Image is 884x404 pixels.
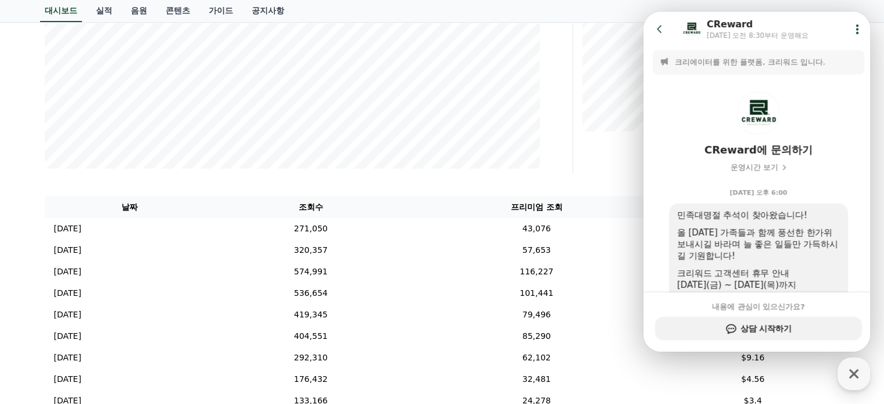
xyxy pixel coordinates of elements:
[214,218,407,239] td: 271,050
[666,369,840,390] td: $4.56
[214,304,407,326] td: 419,345
[666,347,840,369] td: $9.16
[45,196,215,218] th: 날짜
[407,261,666,283] td: 116,227
[214,326,407,347] td: 404,551
[54,223,81,235] p: [DATE]
[407,369,666,390] td: 32,481
[407,326,666,347] td: 85,290
[407,283,666,304] td: 101,441
[214,283,407,304] td: 536,654
[407,218,666,239] td: 43,076
[214,347,407,369] td: 292,310
[54,330,81,342] p: [DATE]
[54,287,81,299] p: [DATE]
[54,352,81,364] p: [DATE]
[214,239,407,261] td: 320,357
[54,373,81,385] p: [DATE]
[407,304,666,326] td: 79,496
[214,196,407,218] th: 조회수
[54,266,81,278] p: [DATE]
[214,261,407,283] td: 574,991
[54,309,81,321] p: [DATE]
[407,347,666,369] td: 62,102
[54,244,81,256] p: [DATE]
[407,196,666,218] th: 프리미엄 조회
[214,369,407,390] td: 176,432
[407,239,666,261] td: 57,653
[643,12,870,352] iframe: Channel chat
